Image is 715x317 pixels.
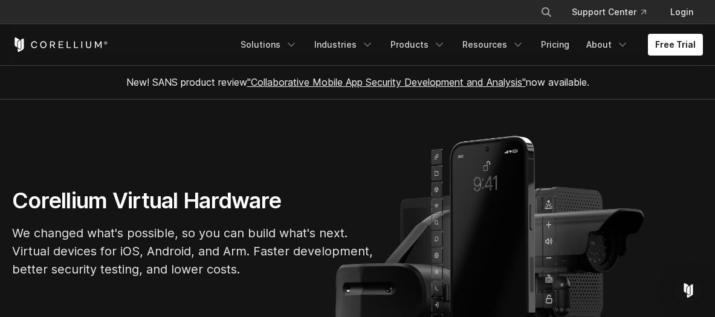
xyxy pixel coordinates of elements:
[562,1,656,23] a: Support Center
[455,34,531,56] a: Resources
[526,1,703,23] div: Navigation Menu
[12,224,375,278] p: We changed what's possible, so you can build what's next. Virtual devices for iOS, Android, and A...
[579,34,636,56] a: About
[12,187,375,214] h1: Corellium Virtual Hardware
[674,276,703,305] div: Open Intercom Messenger
[233,34,703,56] div: Navigation Menu
[534,34,577,56] a: Pricing
[12,37,108,52] a: Corellium Home
[535,1,557,23] button: Search
[661,1,703,23] a: Login
[383,34,453,56] a: Products
[307,34,381,56] a: Industries
[648,34,703,56] a: Free Trial
[233,34,305,56] a: Solutions
[126,76,589,88] span: New! SANS product review now available.
[247,76,526,88] a: "Collaborative Mobile App Security Development and Analysis"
